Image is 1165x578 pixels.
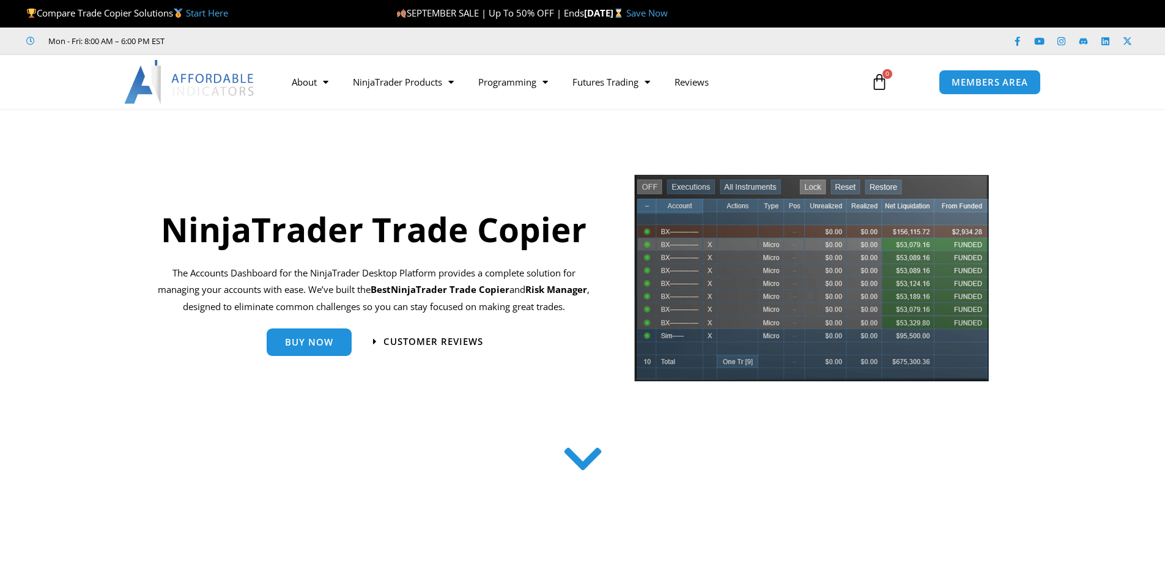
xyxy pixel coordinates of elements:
span: Buy Now [285,338,333,347]
a: Save Now [626,7,668,19]
a: 0 [852,64,906,100]
nav: Menu [279,68,857,96]
span: MEMBERS AREA [952,78,1028,87]
img: LogoAI | Affordable Indicators – NinjaTrader [124,60,256,104]
h1: NinjaTrader Trade Copier [152,206,596,253]
span: Customer Reviews [383,337,483,346]
span: SEPTEMBER SALE | Up To 50% OFF | Ends [396,7,584,19]
img: 🥇 [174,9,183,18]
strong: Risk Manager [525,283,587,295]
a: Reviews [662,68,721,96]
a: MEMBERS AREA [939,70,1041,95]
a: Start Here [186,7,228,19]
iframe: Customer reviews powered by Trustpilot [182,35,365,47]
a: Futures Trading [560,68,662,96]
a: About [279,68,341,96]
img: 🍂 [397,9,406,18]
a: Programming [466,68,560,96]
a: Customer Reviews [373,337,483,346]
span: 0 [882,69,892,79]
strong: [DATE] [584,7,626,19]
img: tradecopier | Affordable Indicators – NinjaTrader [633,173,990,391]
b: Best [371,283,391,295]
span: Compare Trade Copier Solutions [26,7,228,19]
strong: NinjaTrader Trade Copier [391,283,509,295]
span: Mon - Fri: 8:00 AM – 6:00 PM EST [45,34,165,48]
p: The Accounts Dashboard for the NinjaTrader Desktop Platform provides a complete solution for mana... [152,265,596,316]
a: Buy Now [267,328,352,356]
img: ⌛ [614,9,623,18]
a: NinjaTrader Products [341,68,466,96]
img: 🏆 [27,9,36,18]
